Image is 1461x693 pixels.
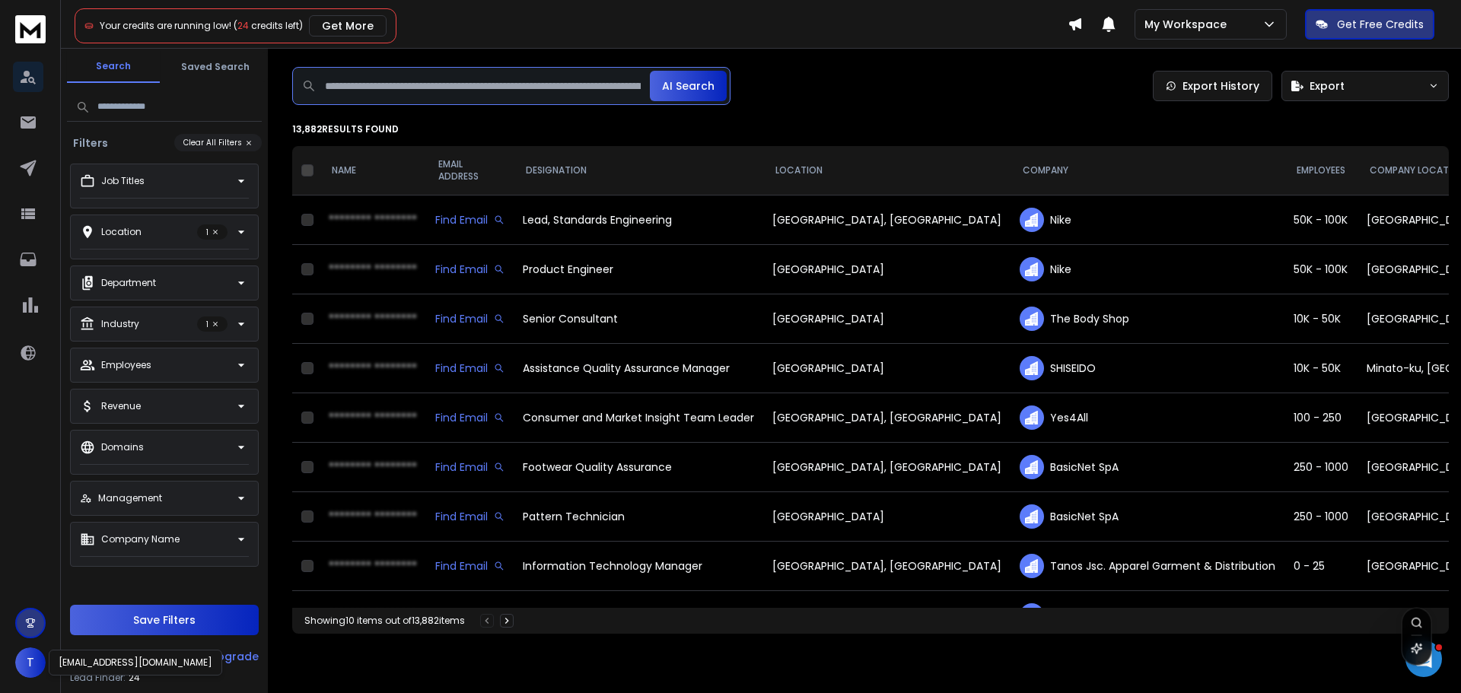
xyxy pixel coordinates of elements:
[101,277,156,289] p: Department
[763,393,1011,443] td: [GEOGRAPHIC_DATA], [GEOGRAPHIC_DATA]
[763,492,1011,542] td: [GEOGRAPHIC_DATA]
[1284,542,1358,591] td: 0 - 25
[101,175,145,187] p: Job Titles
[514,393,763,443] td: Consumer and Market Insight Team Leader
[70,641,259,672] a: Credits:Upgrade
[514,443,763,492] td: Footwear Quality Assurance
[1284,443,1358,492] td: 250 - 1000
[1020,455,1275,479] div: BasicNet SpA
[174,134,262,151] button: Clear All Filters
[101,441,144,453] p: Domains
[1020,307,1275,331] div: The Body Shop
[435,361,505,376] div: Find Email
[763,344,1011,393] td: [GEOGRAPHIC_DATA]
[763,196,1011,245] td: [GEOGRAPHIC_DATA], [GEOGRAPHIC_DATA]
[514,294,763,344] td: Senior Consultant
[763,591,1011,641] td: [GEOGRAPHIC_DATA]
[763,443,1011,492] td: [GEOGRAPHIC_DATA], [GEOGRAPHIC_DATA]
[129,672,140,684] span: 24
[15,647,46,678] button: T
[237,19,249,32] span: 24
[101,318,139,330] p: Industry
[1020,208,1275,232] div: Nike
[292,123,1449,135] p: 13,882 results found
[763,294,1011,344] td: [GEOGRAPHIC_DATA]
[1144,17,1233,32] p: My Workspace
[70,605,259,635] button: Save Filters
[514,542,763,591] td: Information Technology Manager
[101,359,151,371] p: Employees
[1284,492,1358,542] td: 250 - 1000
[1284,393,1358,443] td: 100 - 250
[197,224,228,240] p: 1
[67,51,160,83] button: Search
[435,212,505,227] div: Find Email
[1305,9,1434,40] button: Get Free Credits
[1284,196,1358,245] td: 50K - 100K
[1310,78,1345,94] span: Export
[1020,405,1275,430] div: Yes4All
[15,15,46,43] img: logo
[98,492,162,504] p: Management
[435,410,505,425] div: Find Email
[435,509,505,524] div: Find Email
[320,146,426,196] th: NAME
[70,672,126,684] p: Lead Finder:
[1284,591,1358,641] td: 50K - 100K
[84,649,126,664] span: Credits:
[514,245,763,294] td: Product Engineer
[169,52,262,82] button: Saved Search
[435,311,505,326] div: Find Email
[304,615,465,627] div: Showing 10 items out of 13,882 items
[1284,245,1358,294] td: 50K - 100K
[763,245,1011,294] td: [GEOGRAPHIC_DATA]
[100,19,231,32] span: Your credits are running low!
[67,135,114,151] h3: Filters
[1020,603,1275,628] div: Nike
[514,591,763,641] td: Engineer
[1020,257,1275,281] div: Nike
[514,196,763,245] td: Lead, Standards Engineering
[1337,17,1424,32] p: Get Free Credits
[1284,146,1358,196] th: EMPLOYEES
[435,558,505,574] div: Find Email
[1020,356,1275,380] div: SHISEIDO
[1153,71,1272,101] a: Export History
[209,649,259,664] div: Upgrade
[1020,554,1275,578] div: Tanos Jsc. Apparel Garment & Distribution
[101,226,142,238] p: Location
[435,262,505,277] div: Find Email
[49,650,222,676] div: [EMAIL_ADDRESS][DOMAIN_NAME]
[514,492,763,542] td: Pattern Technician
[514,344,763,393] td: Assistance Quality Assurance Manager
[435,459,505,475] div: Find Email
[426,146,514,196] th: EMAIL ADDRESS
[763,542,1011,591] td: [GEOGRAPHIC_DATA], [GEOGRAPHIC_DATA]
[101,533,180,545] p: Company Name
[650,71,727,101] button: AI Search
[1020,504,1275,529] div: BasicNet SpA
[197,316,228,332] p: 1
[763,146,1011,196] th: LOCATION
[1284,294,1358,344] td: 10K - 50K
[234,19,303,32] span: ( credits left)
[309,15,387,37] button: Get More
[1011,146,1284,196] th: COMPANY
[514,146,763,196] th: DESIGNATION
[1284,344,1358,393] td: 10K - 50K
[101,400,141,412] p: Revenue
